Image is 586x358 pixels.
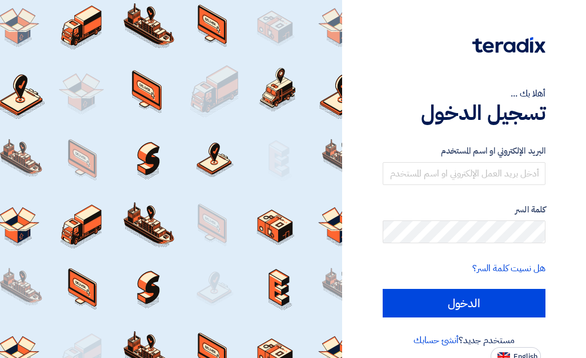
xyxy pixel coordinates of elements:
[383,203,546,216] label: كلمة السر
[414,333,459,347] a: أنشئ حسابك
[383,87,546,100] div: أهلا بك ...
[383,289,546,317] input: الدخول
[383,333,546,347] div: مستخدم جديد؟
[383,144,546,158] label: البريد الإلكتروني او اسم المستخدم
[383,100,546,126] h1: تسجيل الدخول
[383,162,546,185] input: أدخل بريد العمل الإلكتروني او اسم المستخدم الخاص بك ...
[472,262,545,275] a: هل نسيت كلمة السر؟
[472,37,545,53] img: Teradix logo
